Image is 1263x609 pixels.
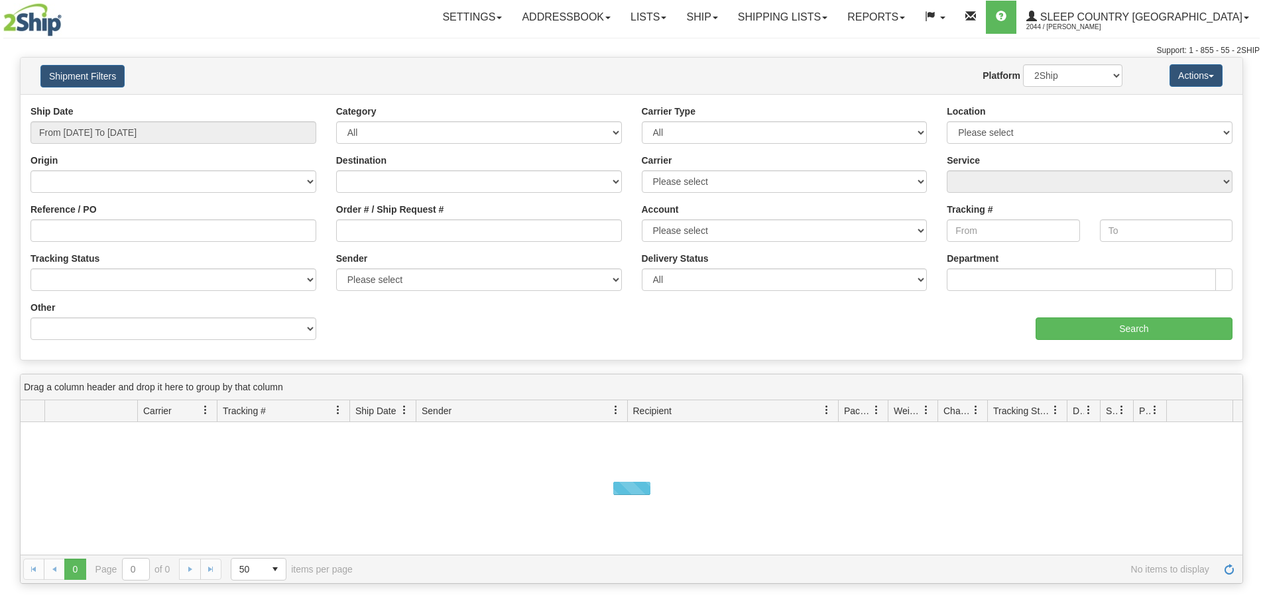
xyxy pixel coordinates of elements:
span: Sleep Country [GEOGRAPHIC_DATA] [1037,11,1242,23]
a: Settings [432,1,512,34]
span: Weight [894,404,922,417]
div: Support: 1 - 855 - 55 - 2SHIP [3,45,1260,56]
a: Sleep Country [GEOGRAPHIC_DATA] 2044 / [PERSON_NAME] [1016,1,1259,34]
a: Carrier filter column settings [194,399,217,421]
a: Weight filter column settings [915,399,937,421]
span: Recipient [633,404,672,417]
span: Page 0 [64,559,86,580]
a: Ship [676,1,727,34]
span: Ship Date [355,404,396,417]
a: Shipment Issues filter column settings [1111,399,1133,421]
span: Delivery Status [1073,404,1084,417]
span: items per page [231,558,353,581]
label: Tracking # [947,203,992,216]
input: To [1100,219,1233,242]
label: Category [336,105,377,118]
input: From [947,219,1079,242]
a: Charge filter column settings [965,399,987,421]
label: Tracking Status [30,252,99,265]
a: Sender filter column settings [605,399,627,421]
label: Platform [983,69,1020,82]
span: Carrier [143,404,172,417]
label: Ship Date [30,105,74,118]
span: Page sizes drop down [231,558,286,581]
a: Ship Date filter column settings [393,399,416,421]
a: Pickup Status filter column settings [1144,399,1166,421]
span: select [265,559,286,580]
input: Search [1036,317,1233,340]
label: Destination [336,154,387,167]
span: Tracking Status [993,404,1051,417]
label: Origin [30,154,58,167]
span: Pickup Status [1139,404,1150,417]
button: Shipment Filters [40,65,125,87]
label: Sender [336,252,367,265]
a: Delivery Status filter column settings [1077,399,1100,421]
iframe: chat widget [1233,237,1262,372]
a: Tracking # filter column settings [327,399,349,421]
span: Packages [844,404,872,417]
label: Carrier [642,154,672,167]
label: Order # / Ship Request # [336,203,444,216]
a: Reports [837,1,915,34]
label: Account [642,203,679,216]
span: Page of 0 [95,558,170,581]
label: Other [30,301,55,314]
span: Sender [422,404,451,417]
span: 2044 / [PERSON_NAME] [1026,21,1126,34]
div: grid grouping header [21,374,1242,400]
span: Charge [943,404,971,417]
a: Shipping lists [728,1,837,34]
span: No items to display [371,564,1209,575]
span: Shipment Issues [1106,404,1117,417]
a: Addressbook [512,1,621,34]
a: Recipient filter column settings [815,399,838,421]
a: Lists [621,1,676,34]
a: Tracking Status filter column settings [1044,399,1067,421]
label: Location [947,105,985,118]
label: Reference / PO [30,203,97,216]
img: logo2044.jpg [3,3,62,36]
label: Delivery Status [642,252,709,265]
span: 50 [239,563,257,576]
span: Tracking # [223,404,266,417]
a: Packages filter column settings [865,399,888,421]
label: Carrier Type [642,105,695,118]
a: Refresh [1219,559,1240,580]
button: Actions [1170,64,1223,87]
label: Department [947,252,998,265]
label: Service [947,154,980,167]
